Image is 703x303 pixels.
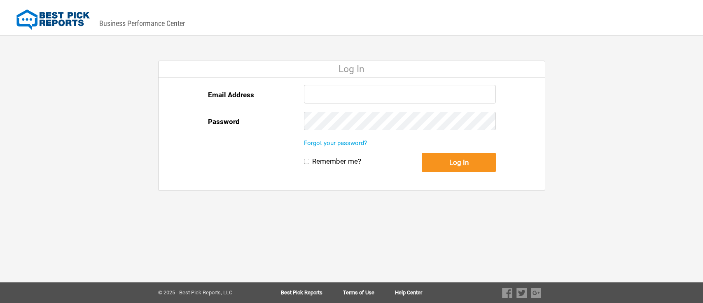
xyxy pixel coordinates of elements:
a: Best Pick Reports [281,290,343,296]
a: Forgot your password? [304,139,367,147]
label: Remember me? [312,157,361,166]
div: © 2025 - Best Pick Reports, LLC [158,290,255,296]
label: Email Address [208,85,254,105]
label: Password [208,112,240,132]
div: Log In [159,61,545,78]
button: Log In [422,153,496,172]
img: Best Pick Reports Logo [16,9,90,30]
a: Help Center [395,290,422,296]
a: Terms of Use [343,290,395,296]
